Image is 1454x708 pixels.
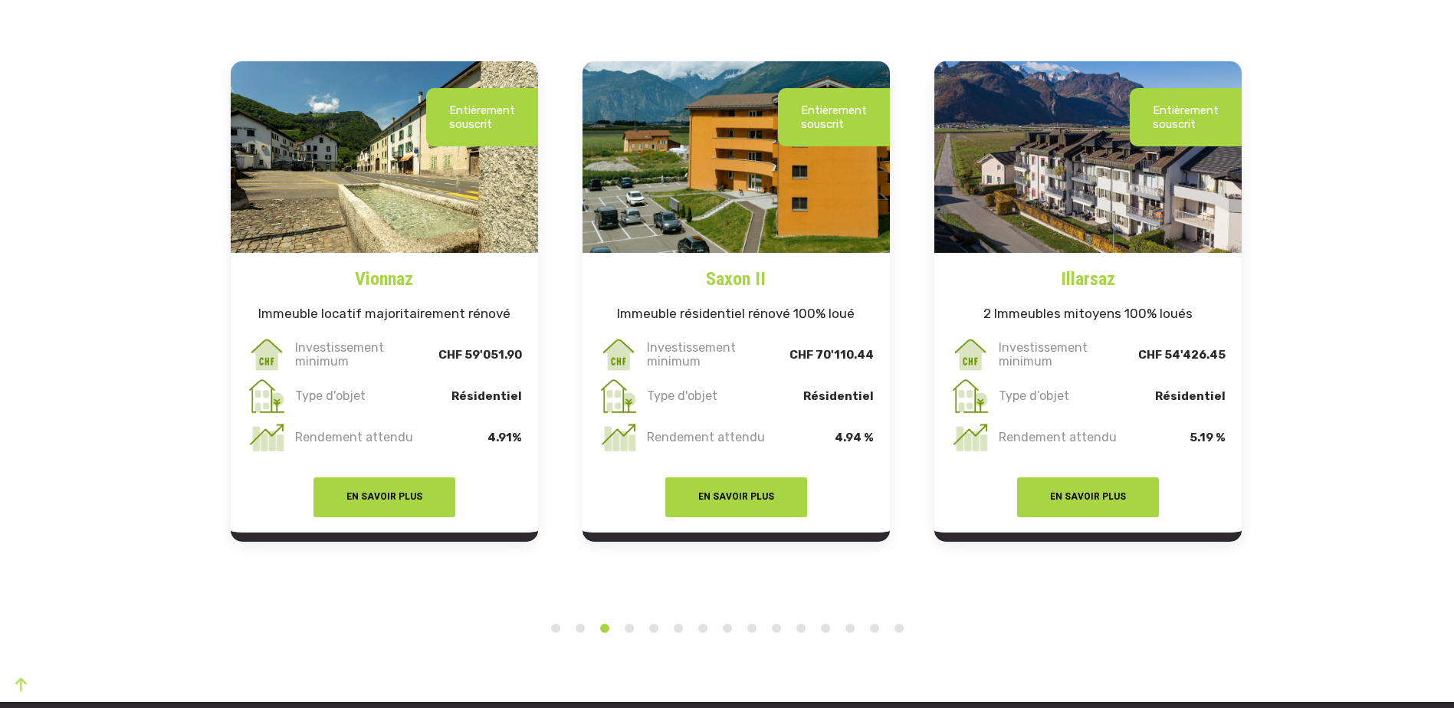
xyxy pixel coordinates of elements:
p: CHF 59'051.90 [430,348,522,362]
p: J'accepte de recevoir des communications de SIPA crowd immo [19,192,386,207]
button: EN SAVOIR PLUS [313,477,455,517]
input: J'accepte de recevoir des communications de SIPA crowd immo [4,195,14,205]
button: 15 [891,621,907,636]
p: Rendement attendu [996,431,1134,444]
button: EN SAVOIR PLUS [1017,477,1159,517]
img: type [246,375,287,417]
p: Type d'objet [644,389,783,403]
button: 10 [769,621,784,636]
p: 4.91% [430,431,522,444]
a: EN SAVOIR PLUS [1017,485,1159,503]
p: Investissement minimum [996,341,1134,369]
p: Résidentiel [430,389,522,403]
img: type [598,375,639,417]
p: Rendement attendu [292,431,431,444]
img: rendement [598,417,639,458]
img: invest_min [598,334,639,375]
img: invest_min [246,334,287,375]
button: 11 [793,621,809,636]
button: 13 [842,621,858,636]
button: 6 [671,621,686,636]
p: Entièrement souscrit [801,103,867,131]
h5: 2 Immeubles mitoyens 100% loués [934,293,1242,334]
button: 12 [818,621,833,636]
p: Type d'objet [292,389,431,403]
img: invest_min [950,334,991,375]
a: Illarsaz [934,253,1242,293]
a: EN SAVOIR PLUS [313,485,455,503]
button: 1 [548,621,563,636]
p: 5.19 % [1134,431,1226,444]
h5: Immeuble locatif majoritairement rénové [231,293,538,334]
h5: Immeuble résidentiel rénové 100% loué [583,293,890,334]
p: Résidentiel [1134,389,1226,403]
button: 4 [622,621,637,636]
a: Saxon II [583,253,890,293]
button: 7 [695,621,711,636]
span: Téléphone [222,63,283,77]
p: Entièrement souscrit [449,103,515,131]
button: 9 [744,621,760,636]
p: Type d’objet [996,389,1134,403]
p: CHF 70'110.44 [782,348,874,362]
img: rendement [246,417,287,458]
button: 5 [646,621,661,636]
p: 4.94 % [782,431,874,444]
button: EN SAVOIR PLUS [665,477,807,517]
img: rendement [950,417,991,458]
button: 14 [867,621,882,636]
a: Vionnaz [231,253,538,293]
p: Rendement attendu [644,431,783,444]
p: Investissement minimum [644,341,783,369]
p: Entièrement souscrit [1153,103,1219,131]
button: 3 [597,621,612,636]
a: EN SAVOIR PLUS [665,485,807,503]
button: 2 [573,621,588,636]
p: Investissement minimum [292,341,431,369]
p: Résidentiel [782,389,874,403]
img: type [950,375,991,417]
p: CHF 54'426.45 [1134,348,1226,362]
img: vionaaz-property [231,61,538,253]
button: 8 [720,621,735,636]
